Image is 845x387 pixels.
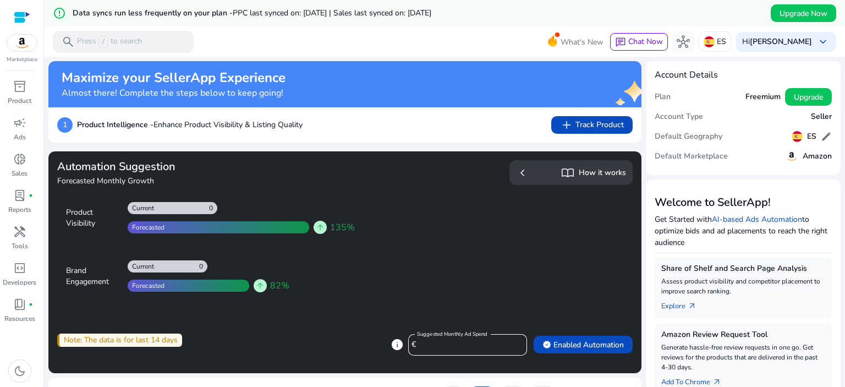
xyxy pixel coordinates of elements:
[7,56,37,64] p: Marketplace
[77,119,153,130] b: Product Intelligence -
[316,223,325,232] span: arrow_upward
[98,36,108,48] span: /
[73,9,431,18] h5: Data syncs run less frequently on your plan -
[57,117,73,133] p: 1
[785,150,798,163] img: amazon.svg
[561,166,574,179] span: import_contacts
[330,221,355,234] span: 135%
[13,189,26,202] span: lab_profile
[750,36,812,47] b: [PERSON_NAME]
[29,302,33,307] span: fiber_manual_record
[803,152,832,161] h5: Amazon
[13,225,26,238] span: handyman
[542,340,551,349] span: verified
[717,32,726,51] p: ES
[661,296,705,312] a: Explorearrow_outward
[704,36,715,47] img: es.svg
[655,132,722,141] h5: Default Geography
[13,80,26,93] span: inventory_2
[579,168,626,178] h5: How it works
[128,281,164,290] div: Forecasted
[13,152,26,166] span: donut_small
[542,339,624,351] span: Enabled Automation
[270,279,289,292] span: 82%
[688,302,696,310] span: arrow_outward
[13,298,26,311] span: book_4
[661,264,825,274] h5: Share of Shelf and Search Page Analysis
[391,338,404,351] span: info
[655,196,832,209] h3: Welcome to SellerApp!
[199,262,207,271] div: 0
[655,70,718,80] h4: Account Details
[677,35,690,48] span: hub
[655,214,832,248] p: Get Started with to optimize bids and ad placements to reach the right audience
[771,4,836,22] button: Upgrade Now
[8,205,31,215] p: Reports
[712,214,802,225] a: AI-based Ads Automation
[560,118,573,132] span: add
[77,36,142,48] p: Press to search
[655,152,728,161] h5: Default Marketplace
[57,176,341,187] h4: Forecasted Monthly Growth
[661,342,825,372] p: Generate hassle-free review requests in one go. Get reviews for the products that are delivered i...
[7,35,37,51] img: amazon.svg
[610,33,668,51] button: chatChat Now
[807,132,816,141] h5: ES
[13,261,26,275] span: code_blocks
[672,31,694,53] button: hub
[655,92,671,102] h5: Plan
[12,168,28,178] p: Sales
[628,36,663,47] span: Chat Now
[661,276,825,296] p: Assess product visibility and competitor placement to improve search ranking.
[8,96,31,106] p: Product
[12,241,28,251] p: Tools
[128,223,164,232] div: Forecasted
[62,35,75,48] span: search
[233,8,431,18] span: PPC last synced on: [DATE] | Sales last synced on: [DATE]
[816,35,830,48] span: keyboard_arrow_down
[785,88,832,106] button: Upgrade
[411,339,416,350] span: €
[417,330,487,338] mat-label: Suggested Monthly Ad Spend
[745,92,781,102] h5: Freemium
[4,314,35,324] p: Resources
[128,262,154,271] div: Current
[57,160,341,173] h3: Automation Suggestion
[66,207,121,229] div: Product Visibility
[712,378,721,386] span: arrow_outward
[256,281,265,290] span: arrow_upward
[57,334,182,347] div: Note: The data is for last 14 days
[661,330,825,340] h5: Amazon Review Request Tool
[561,32,603,52] span: What's New
[821,131,832,142] span: edit
[29,193,33,198] span: fiber_manual_record
[128,204,154,212] div: Current
[209,204,217,212] div: 0
[77,119,303,130] p: Enhance Product Visibility & Listing Quality
[534,336,633,353] button: verifiedEnabled Automation
[780,8,827,19] span: Upgrade Now
[516,166,529,179] span: chevron_left
[53,7,66,20] mat-icon: error_outline
[655,112,703,122] h5: Account Type
[62,88,286,99] h4: Almost there! Complete the steps below to keep going!
[66,265,121,287] div: Brand Engagement
[794,91,823,103] span: Upgrade
[13,364,26,378] span: dark_mode
[615,37,626,48] span: chat
[811,112,832,122] h5: Seller
[560,118,624,132] span: Track Product
[3,277,36,287] p: Developers
[62,70,286,86] h2: Maximize your SellerApp Experience
[14,132,26,142] p: Ads
[742,38,812,46] p: Hi
[551,116,633,134] button: addTrack Product
[792,131,803,142] img: es.svg
[13,116,26,129] span: campaign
